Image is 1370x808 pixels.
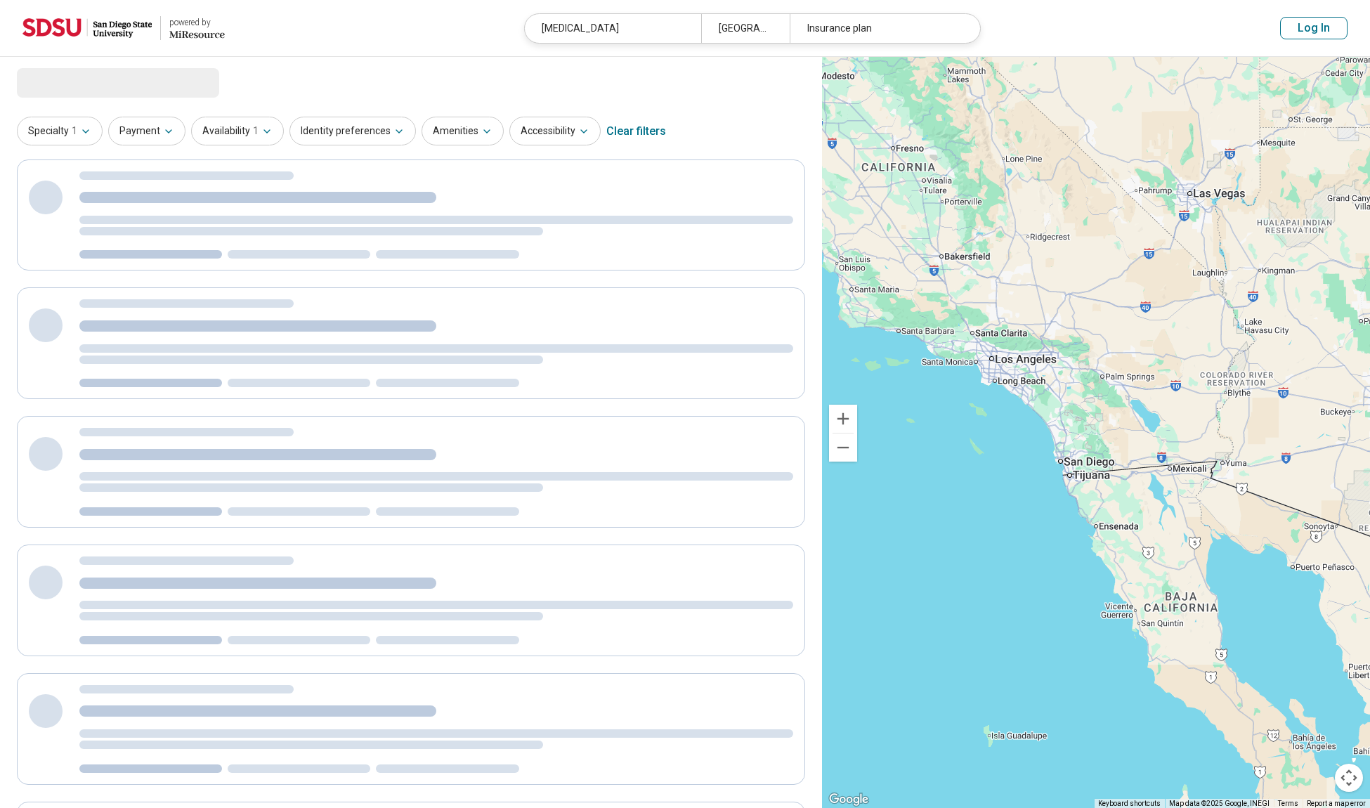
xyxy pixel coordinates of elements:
[829,434,857,462] button: Zoom out
[253,124,259,138] span: 1
[606,115,666,148] div: Clear filters
[790,14,966,43] div: Insurance plan
[1280,17,1348,39] button: Log In
[17,68,135,96] span: Loading...
[1278,800,1298,807] a: Terms (opens in new tab)
[169,16,225,29] div: powered by
[191,117,284,145] button: Availability1
[1307,800,1366,807] a: Report a map error
[22,11,152,45] img: San Diego State University
[509,117,601,145] button: Accessibility
[829,405,857,433] button: Zoom in
[108,117,185,145] button: Payment
[1335,764,1363,792] button: Map camera controls
[1169,800,1270,807] span: Map data ©2025 Google, INEGI
[525,14,701,43] div: [MEDICAL_DATA]
[72,124,77,138] span: 1
[289,117,416,145] button: Identity preferences
[701,14,790,43] div: [GEOGRAPHIC_DATA], [GEOGRAPHIC_DATA]
[17,117,103,145] button: Specialty1
[422,117,504,145] button: Amenities
[22,11,225,45] a: San Diego State Universitypowered by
